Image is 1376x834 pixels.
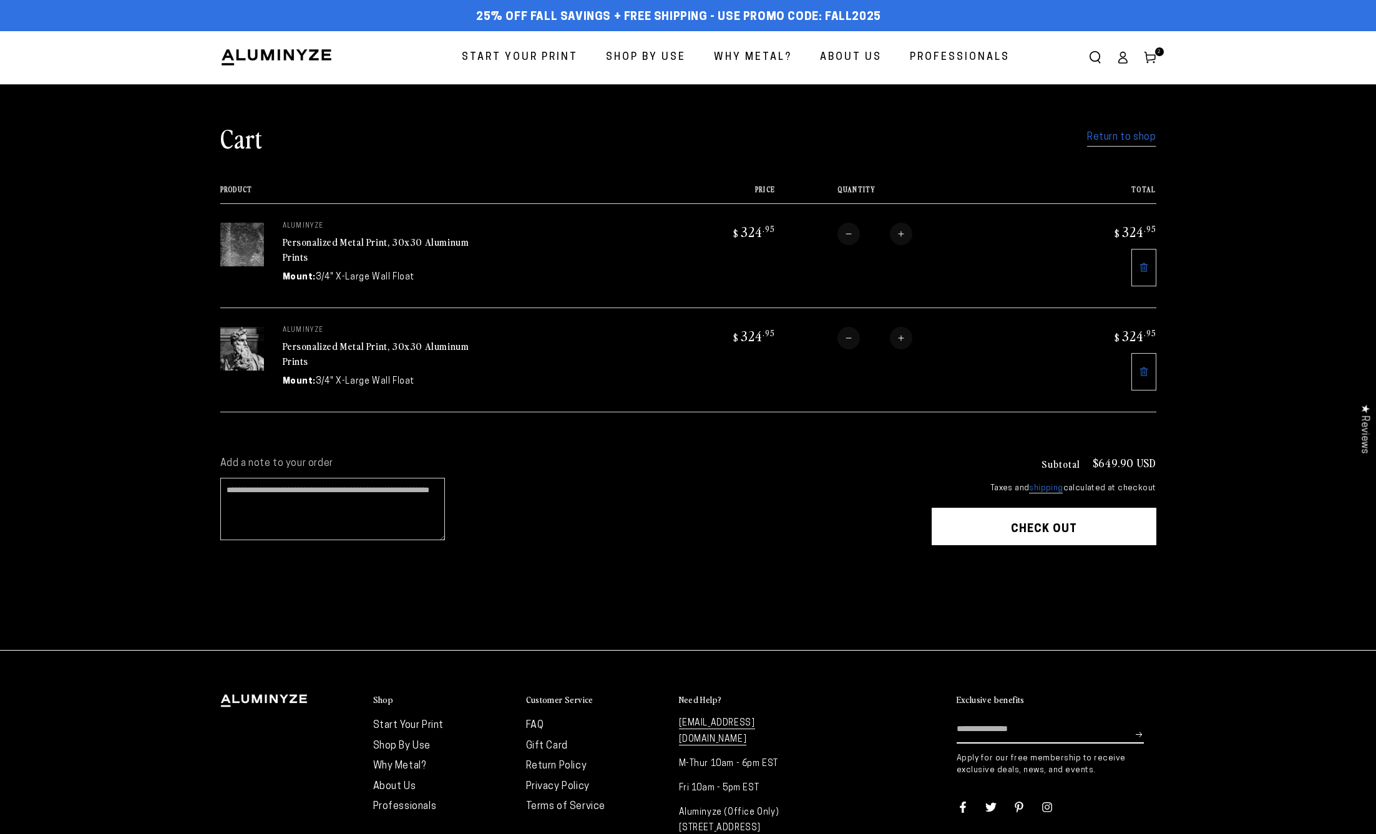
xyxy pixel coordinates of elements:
[220,185,656,203] th: Product
[811,41,891,74] a: About Us
[526,694,666,706] summary: Customer Service
[932,482,1156,495] small: Taxes and calculated at checkout
[1144,327,1156,338] sup: .95
[679,780,819,796] p: Fri 10am - 5pm EST
[820,49,882,67] span: About Us
[900,41,1019,74] a: Professionals
[452,41,587,74] a: Start Your Print
[373,802,437,812] a: Professionals
[1158,47,1161,56] span: 2
[526,694,593,706] h2: Customer Service
[373,720,444,730] a: Start Your Print
[679,694,722,706] h2: Need Help?
[220,48,333,67] img: Aluminyze
[679,694,819,706] summary: Need Help?
[932,508,1156,545] button: Check out
[526,782,590,792] a: Privacy Policy
[220,457,907,470] label: Add a note to your order
[1081,44,1109,71] summary: Search our site
[1136,715,1144,753] button: Subscribe
[705,41,801,74] a: Why Metal?
[1115,227,1120,240] span: $
[373,761,426,771] a: Why Metal?
[957,694,1025,706] h2: Exclusive benefits
[283,223,470,230] p: aluminyze
[283,235,469,264] a: Personalized Metal Print, 30x30 Aluminum Prints
[714,49,792,67] span: Why Metal?
[731,327,775,344] bdi: 324
[373,741,431,751] a: Shop By Use
[526,720,544,730] a: FAQ
[526,741,568,751] a: Gift Card
[1029,484,1063,493] a: shipping
[1087,128,1156,147] a: Return to shop
[731,223,775,240] bdi: 324
[957,694,1156,706] summary: Exclusive benefits
[1115,331,1120,344] span: $
[597,41,695,74] a: Shop By Use
[763,327,775,338] sup: .95
[1352,394,1376,463] div: Click to open Judge.me floating reviews tab
[526,761,587,771] a: Return Policy
[733,331,739,344] span: $
[679,719,755,745] a: [EMAIL_ADDRESS][DOMAIN_NAME]
[679,756,819,772] p: M-Thur 10am - 6pm EST
[775,185,1037,203] th: Quantity
[1042,458,1080,468] h3: Subtotal
[373,782,416,792] a: About Us
[283,339,469,369] a: Personalized Metal Print, 30x30 Aluminum Prints
[220,223,264,266] img: 30"x30" Square White Glossy Aluminyzed Photo
[220,122,263,154] h1: Cart
[1037,185,1156,203] th: Total
[932,570,1156,603] iframe: PayPal-paypal
[606,49,686,67] span: Shop By Use
[283,271,316,284] dt: Mount:
[373,694,394,706] h2: Shop
[526,802,606,812] a: Terms of Service
[1113,223,1156,240] bdi: 324
[763,223,775,234] sup: .95
[860,223,890,245] input: Quantity for Personalized Metal Print, 30x30 Aluminum Prints
[1131,249,1156,286] a: Remove 30"x30" Square White Glossy Aluminyzed Photo
[373,694,514,706] summary: Shop
[220,327,264,371] img: 30"x30" Square White Glossy Aluminyzed Photo
[316,271,414,284] dd: 3/4" X-Large Wall Float
[283,327,470,334] p: aluminyze
[1144,223,1156,234] sup: .95
[957,753,1156,775] p: Apply for our free membership to receive exclusive deals, news, and events.
[656,185,776,203] th: Price
[1113,327,1156,344] bdi: 324
[316,375,414,388] dd: 3/4" X-Large Wall Float
[1131,353,1156,390] a: Remove 30"x30" Square White Glossy Aluminyzed Photo
[283,375,316,388] dt: Mount:
[733,227,739,240] span: $
[476,11,881,24] span: 25% off FALL Savings + Free Shipping - Use Promo Code: FALL2025
[860,327,890,349] input: Quantity for Personalized Metal Print, 30x30 Aluminum Prints
[462,49,578,67] span: Start Your Print
[910,49,1010,67] span: Professionals
[1093,457,1156,468] p: $649.90 USD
